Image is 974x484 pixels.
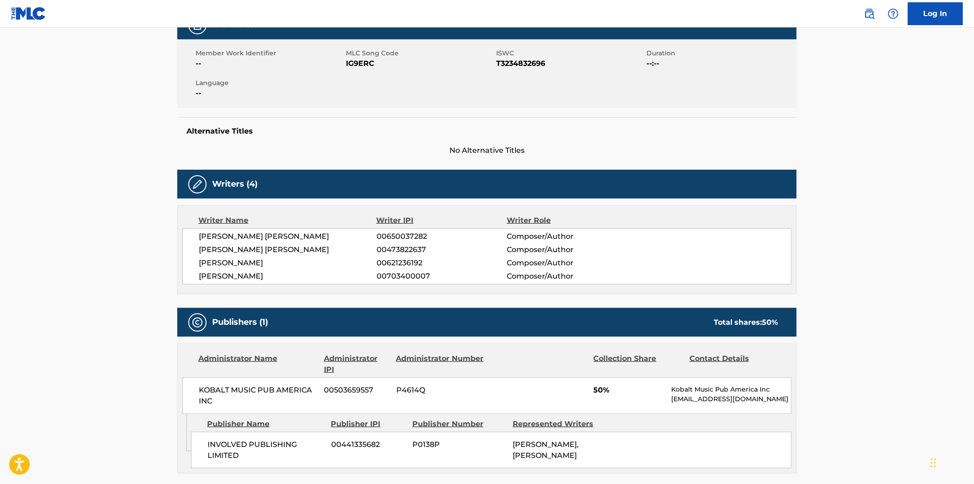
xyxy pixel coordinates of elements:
span: Composer/Author [507,271,625,282]
img: Publishers [192,317,203,328]
h5: Writers (4) [212,179,257,189]
span: [PERSON_NAME] [PERSON_NAME] [199,244,377,255]
span: Composer/Author [507,231,625,242]
span: [PERSON_NAME] [199,258,377,269]
div: Writer Role [507,215,625,226]
span: Composer/Author [507,244,625,255]
span: 00703400007 [377,271,507,282]
span: 50% [594,385,665,396]
span: 00473822637 [377,244,507,255]
div: Collection Share [594,353,683,375]
div: Help [884,5,903,23]
div: Writer Name [198,215,377,226]
span: -- [196,88,344,99]
div: Publisher IPI [331,419,405,430]
span: [PERSON_NAME], [PERSON_NAME] [513,440,579,460]
div: Publisher Name [207,419,324,430]
span: -- [196,58,344,69]
span: Member Work Identifier [196,48,344,58]
span: --:-- [646,58,794,69]
img: help [888,8,899,19]
a: Public Search [860,5,879,23]
div: Administrator Name [198,353,317,375]
div: Contact Details [689,353,778,375]
span: 00650037282 [377,231,507,242]
h5: Alternative Titles [186,127,788,136]
span: MLC Song Code [346,48,494,58]
span: P0138P [412,439,506,450]
div: Writer IPI [377,215,507,226]
img: Writers [192,179,203,190]
span: KOBALT MUSIC PUB AMERICA INC [199,385,317,407]
span: No Alternative Titles [177,145,797,156]
iframe: Chat Widget [928,440,974,484]
img: MLC Logo [11,7,46,20]
span: Duration [646,48,794,58]
img: search [864,8,875,19]
a: Log In [908,2,963,25]
div: Total shares: [714,317,778,328]
span: P4614Q [396,385,485,396]
span: IG9ERC [346,58,494,69]
h5: Publishers (1) [212,317,268,328]
span: Language [196,78,344,88]
span: T3234832696 [496,58,644,69]
div: Publisher Number [412,419,506,430]
p: [EMAIL_ADDRESS][DOMAIN_NAME] [672,394,791,404]
div: Represented Writers [513,419,606,430]
span: INVOLVED PUBLISHING LIMITED [208,439,324,461]
span: 00441335682 [331,439,405,450]
span: 00621236192 [377,258,507,269]
div: Administrator IPI [324,353,389,375]
span: [PERSON_NAME] [PERSON_NAME] [199,231,377,242]
div: Drag [931,449,936,477]
span: 50 % [762,318,778,327]
span: Composer/Author [507,258,625,269]
span: [PERSON_NAME] [199,271,377,282]
span: 00503659557 [324,385,389,396]
div: Administrator Number [396,353,485,375]
p: Kobalt Music Pub America Inc [672,385,791,394]
span: ISWC [496,48,644,58]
